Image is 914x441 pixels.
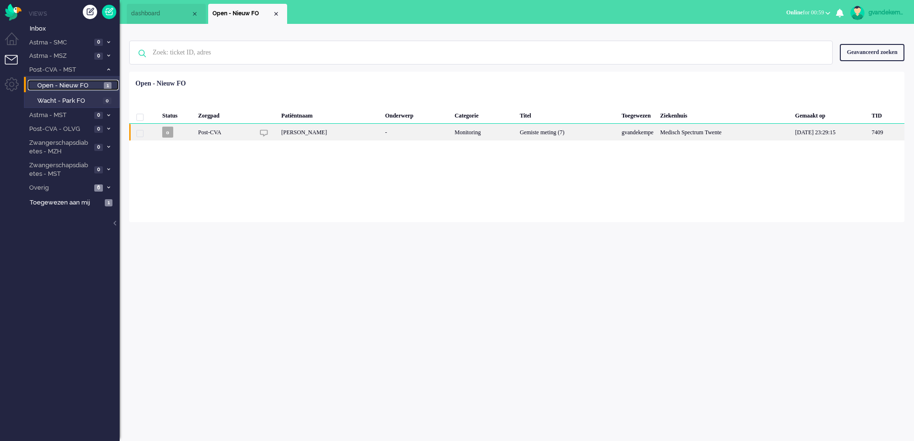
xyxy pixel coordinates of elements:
div: Toegewezen [618,105,657,124]
div: Monitoring [451,124,516,140]
div: Onderwerp [382,105,451,124]
li: Views [29,10,120,18]
div: [DATE] 23:29:15 [792,124,869,140]
span: 1 [104,82,111,89]
span: Wacht - Park FO [37,97,100,106]
span: Post-CVA - OLVG [28,125,91,134]
div: Medisch Spectrum Twente [657,124,792,140]
div: Post-CVA [195,124,254,140]
a: Omnidesk [5,6,22,13]
li: Onlinefor 00:59 [780,3,836,24]
span: dashboard [131,10,191,18]
div: [PERSON_NAME] [278,124,382,140]
div: Gemaakt op [792,105,869,124]
div: Close tab [191,10,199,18]
a: Toegewezen aan mij 1 [28,197,120,207]
span: 0 [94,39,103,46]
span: 1 [105,199,112,206]
span: Astma - MSZ [28,52,91,61]
input: Zoek: ticket ID, adres [145,41,819,64]
span: 0 [94,53,103,60]
img: avatar [850,6,865,20]
span: Toegewezen aan mij [30,198,102,207]
div: Open - Nieuw FO [135,79,186,88]
div: Status [159,105,195,124]
span: Overig [28,183,91,193]
span: Post-CVA - MST [28,65,102,75]
span: Astma - MST [28,111,91,120]
div: gvandekempe [618,124,657,140]
span: o [162,127,173,138]
div: Gemiste meting (7) [516,124,618,140]
div: 7409 [869,124,904,140]
li: Dashboard menu [5,32,26,54]
span: 0 [94,166,103,173]
a: Open - Nieuw FO 1 [28,80,119,90]
div: Patiëntnaam [278,105,382,124]
div: - [382,124,451,140]
li: Tickets menu [5,55,26,76]
span: 0 [94,144,103,151]
div: Categorie [451,105,516,124]
a: Quick Ticket [102,5,116,19]
div: Titel [516,105,618,124]
div: Zorgpad [195,105,254,124]
span: Inbox [30,24,120,33]
button: Onlinefor 00:59 [780,6,836,20]
span: 6 [94,184,103,192]
img: ic-search-icon.svg [130,41,155,66]
li: Admin menu [5,77,26,99]
span: Zwangerschapsdiabetes - MZH [28,139,91,156]
div: Close tab [272,10,280,18]
span: Astma - SMC [28,38,91,47]
a: gvandekempe [848,6,904,20]
div: gvandekempe [869,8,904,17]
span: Online [786,9,803,16]
div: 7409 [129,124,904,140]
span: for 00:59 [786,9,824,16]
span: 0 [103,97,111,105]
div: Geavanceerd zoeken [840,44,904,61]
img: flow_omnibird.svg [5,4,22,21]
span: Zwangerschapsdiabetes - MST [28,161,91,179]
img: ic_chat_grey.svg [260,129,268,137]
li: Dashboard [127,4,206,24]
div: TID [869,105,904,124]
span: 0 [94,112,103,119]
span: Open - Nieuw FO [37,81,101,90]
li: View [208,4,287,24]
a: Wacht - Park FO 0 [28,95,119,106]
span: 0 [94,126,103,133]
a: Inbox [28,23,120,33]
div: Creëer ticket [83,5,97,19]
span: Open - Nieuw FO [212,10,272,18]
div: Ziekenhuis [657,105,792,124]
